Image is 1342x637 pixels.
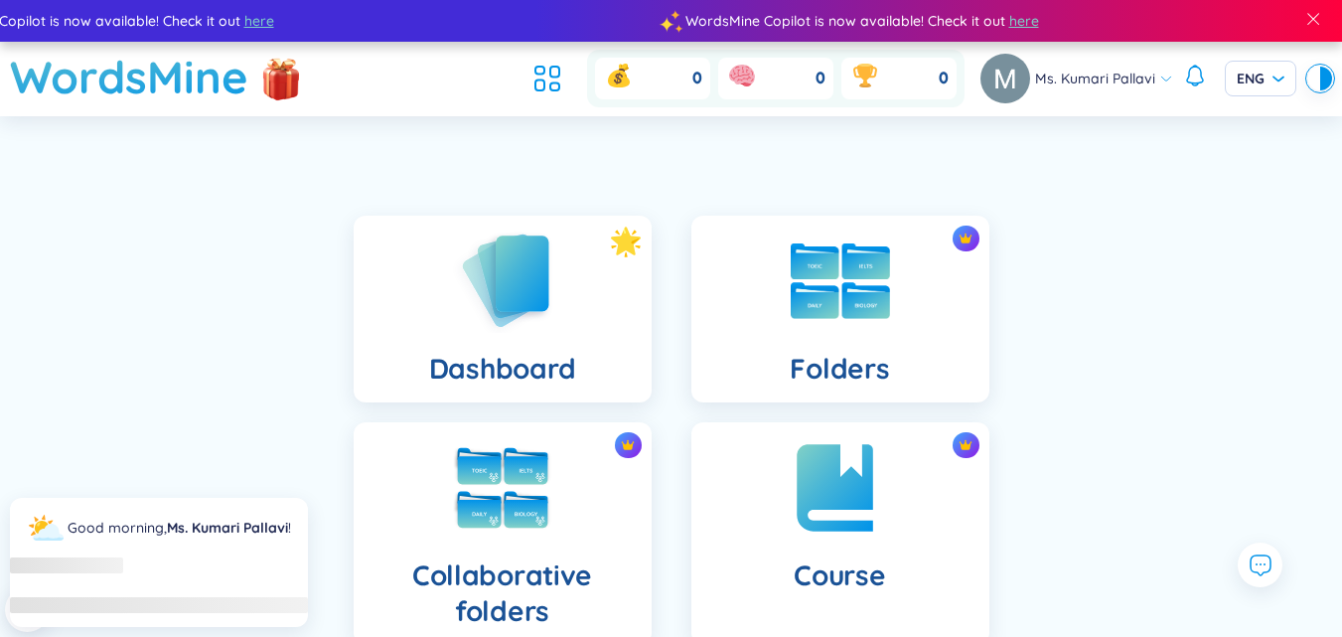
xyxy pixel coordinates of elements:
a: Ms. Kumari Pallavi [167,519,288,537]
img: crown icon [959,232,972,245]
a: avatar [980,54,1035,103]
span: 0 [939,68,949,89]
span: 0 [692,68,702,89]
a: WordsMine [10,42,248,112]
h4: Folders [790,351,889,387]
a: Dashboard [334,216,671,402]
a: crown iconFolders [671,216,1009,402]
h4: Course [794,557,885,593]
span: ENG [1237,69,1284,88]
h4: Collaborative folders [370,557,636,629]
img: crown icon [959,438,972,452]
span: here [1009,10,1039,32]
span: Ms. Kumari Pallavi [1035,68,1155,89]
span: Good morning , [68,519,167,537]
img: flashSalesIcon.a7f4f837.png [261,48,301,107]
span: here [244,10,274,32]
h4: Dashboard [429,351,575,387]
span: 0 [816,68,825,89]
div: ! [68,517,291,539]
img: crown icon [621,438,635,452]
img: avatar [980,54,1030,103]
